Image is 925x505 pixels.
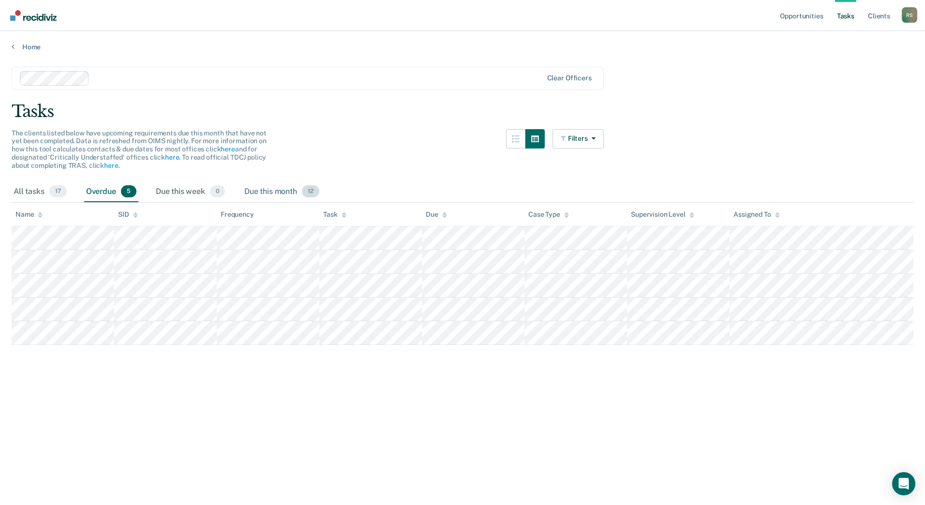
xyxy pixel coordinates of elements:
[902,7,917,23] button: Profile dropdown button
[631,210,694,219] div: Supervision Level
[426,210,447,219] div: Due
[733,210,779,219] div: Assigned To
[902,7,917,23] div: R S
[118,210,138,219] div: SID
[49,185,67,198] span: 17
[154,181,227,203] div: Due this week0
[528,210,569,219] div: Case Type
[12,181,69,203] div: All tasks17
[165,153,179,161] a: here
[104,162,118,169] a: here
[15,210,43,219] div: Name
[221,210,254,219] div: Frequency
[242,181,321,203] div: Due this month12
[552,129,604,149] button: Filters
[892,472,915,495] div: Open Intercom Messenger
[323,210,346,219] div: Task
[12,43,913,51] a: Home
[302,185,319,198] span: 12
[12,102,913,121] div: Tasks
[221,145,235,153] a: here
[10,10,57,21] img: Recidiviz
[210,185,225,198] span: 0
[84,181,138,203] div: Overdue5
[547,74,592,82] div: Clear officers
[121,185,136,198] span: 5
[12,129,267,169] span: The clients listed below have upcoming requirements due this month that have not yet been complet...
